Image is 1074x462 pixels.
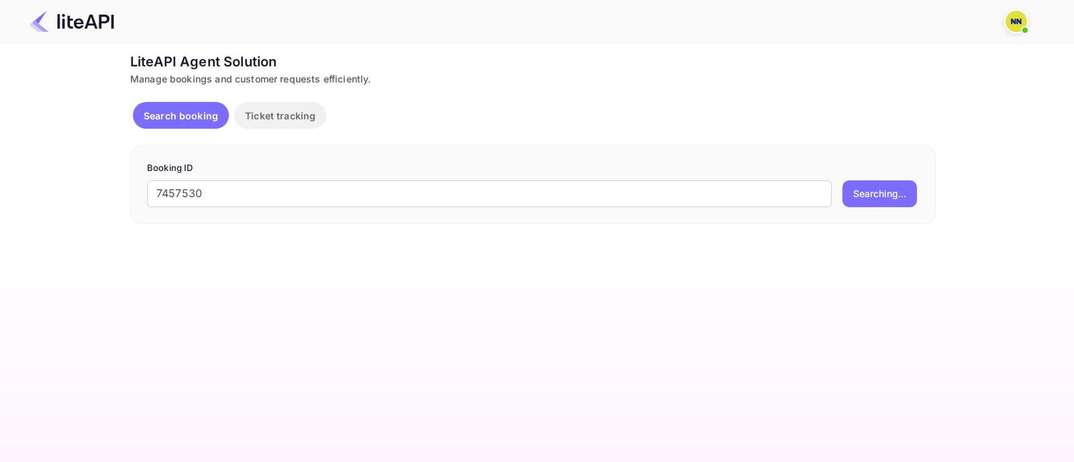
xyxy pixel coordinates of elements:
p: Search booking [144,109,218,123]
img: LiteAPI Logo [30,11,114,32]
input: Enter Booking ID (e.g., 63782194) [147,180,832,207]
div: LiteAPI Agent Solution [130,52,936,72]
img: N/A N/A [1006,11,1027,32]
p: Booking ID [147,162,919,175]
div: Manage bookings and customer requests efficiently. [130,72,936,86]
button: Searching... [842,180,917,207]
p: Ticket tracking [245,109,315,123]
